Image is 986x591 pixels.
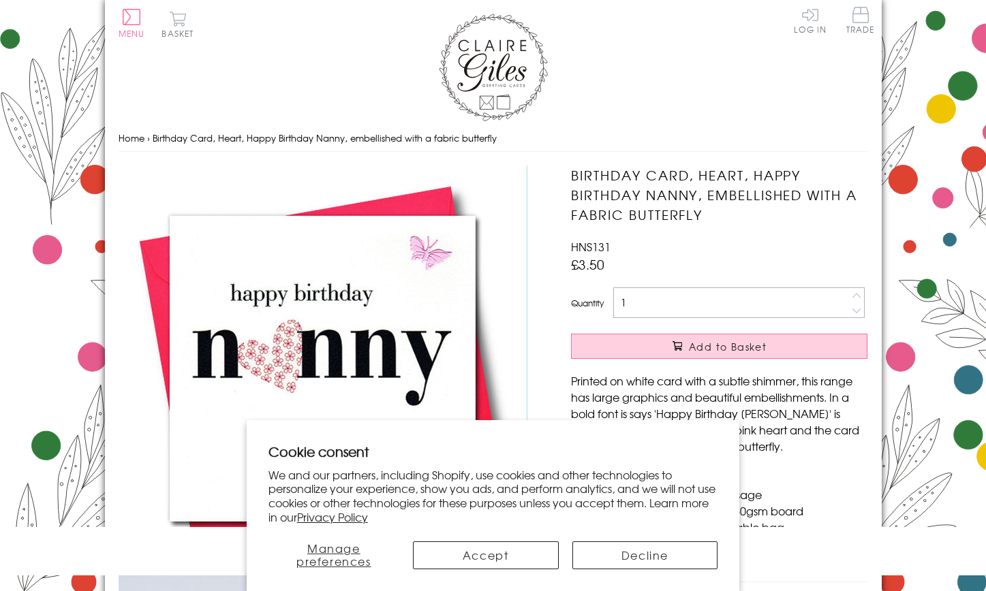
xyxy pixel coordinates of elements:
p: Printed on white card with a subtle shimmer, this range has large graphics and beautiful embellis... [571,372,867,454]
span: £3.50 [571,255,604,274]
img: Birthday Card, Heart, Happy Birthday Nanny, embellished with a fabric butterfly [119,165,527,573]
label: Quantity [571,297,604,309]
a: Home [119,131,144,144]
span: Trade [846,7,875,33]
button: Accept [413,541,559,569]
button: Menu [119,9,145,37]
img: Claire Giles Greetings Cards [439,14,548,121]
h1: Birthday Card, Heart, Happy Birthday Nanny, embellished with a fabric butterfly [571,165,867,224]
button: Decline [572,541,718,569]
a: Privacy Policy [297,509,368,525]
span: HNS131 [571,238,611,255]
span: Add to Basket [689,340,767,353]
p: We and our partners, including Shopify, use cookies and other technologies to personalize your ex... [268,468,718,524]
a: Log In [794,7,827,33]
span: Menu [119,27,145,39]
nav: breadcrumbs [119,125,868,153]
button: Manage preferences [268,541,399,569]
a: Trade [846,7,875,36]
h2: Cookie consent [268,442,718,461]
span: › [147,131,150,144]
button: Basket [159,11,197,37]
button: Add to Basket [571,334,867,359]
span: Manage preferences [296,540,371,569]
span: Birthday Card, Heart, Happy Birthday Nanny, embellished with a fabric butterfly [153,131,497,144]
